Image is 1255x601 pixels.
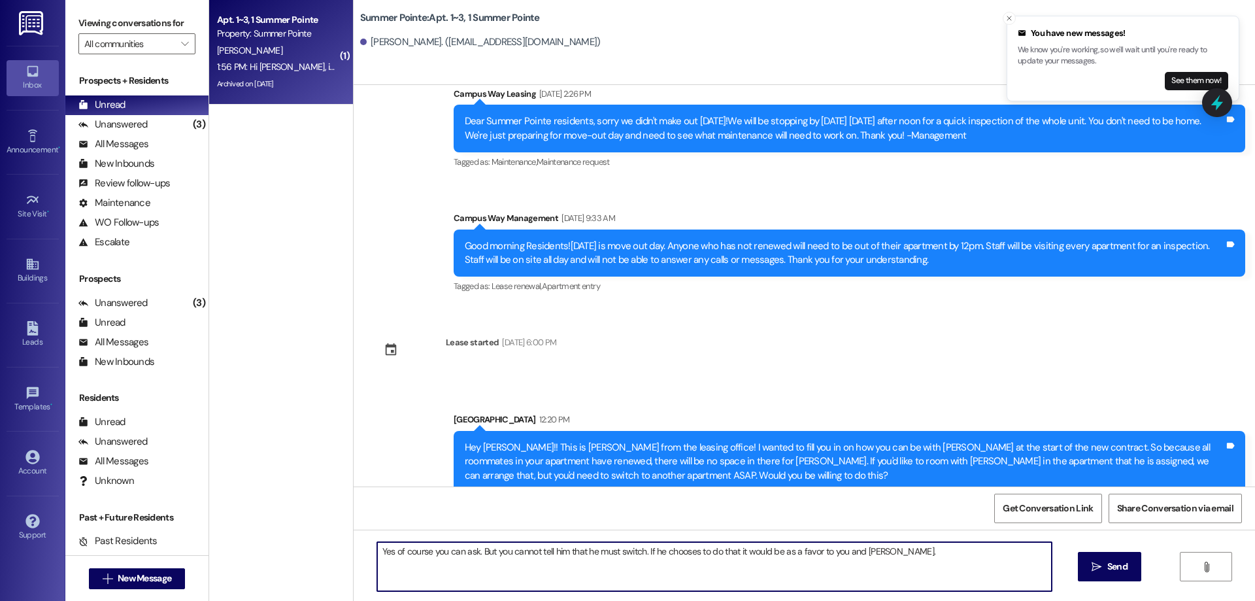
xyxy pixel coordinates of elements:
a: Templates • [7,382,59,417]
div: Archived on [DATE] [216,76,339,92]
button: See them now! [1165,72,1228,90]
button: Get Conversation Link [994,494,1101,523]
div: Apt. 1~3, 1 Summer Pointe [217,13,338,27]
button: Send [1078,552,1141,581]
i:  [1201,562,1211,572]
div: Tagged as: [454,152,1245,171]
div: All Messages [78,455,148,468]
div: Unread [78,316,125,330]
div: Unanswered [78,435,148,449]
button: Close toast [1003,12,1016,25]
span: Apartment entry [542,281,600,292]
div: All Messages [78,335,148,349]
div: Property: Summer Pointe [217,27,338,41]
span: Share Conversation via email [1117,502,1233,515]
div: New Inbounds [78,157,154,171]
div: Good morning Residents![DATE] is move out day. Anyone who has not renewed will need to be out of ... [465,239,1224,267]
i:  [103,574,112,584]
span: • [58,143,60,152]
a: Leads [7,317,59,352]
div: 12:20 PM [536,413,570,426]
div: [DATE] 2:26 PM [536,87,591,101]
div: You have new messages! [1018,27,1228,40]
button: Share Conversation via email [1109,494,1242,523]
i:  [1092,562,1101,572]
div: Prospects [65,272,209,286]
div: Escalate [78,235,129,249]
button: New Message [89,568,186,589]
span: Get Conversation Link [1003,502,1093,515]
span: Maintenance request [537,156,610,167]
div: All Messages [78,137,148,151]
div: Unanswered [78,296,148,310]
span: Send [1107,560,1128,574]
span: • [47,207,49,216]
i:  [181,39,188,49]
img: ResiDesk Logo [19,11,46,35]
div: Past Residents [78,534,158,548]
textarea: Yes of course you can ask. But you cannot tell him that he must switch. If he chooses to do that ... [377,542,1052,591]
div: Unread [78,98,125,112]
b: Summer Pointe: Apt. 1~3, 1 Summer Pointe [360,11,540,25]
span: Lease renewal , [492,281,542,292]
div: Dear Summer Pointe residents, sorry we didn't make out [DATE]!We will be stopping by [DATE] [DATE... [465,114,1224,143]
a: Account [7,446,59,481]
div: (3) [190,114,209,135]
div: Unanswered [78,118,148,131]
a: Inbox [7,60,59,95]
p: We know you're working, so we'll wait until you're ready to update your messages. [1018,44,1228,67]
div: Maintenance [78,196,150,210]
div: [GEOGRAPHIC_DATA] [454,413,1245,431]
div: [DATE] 6:00 PM [499,335,556,349]
span: • [50,400,52,409]
div: Hey [PERSON_NAME]!! This is [PERSON_NAME] from the leasing office! I wanted to fill you in on how... [465,441,1224,483]
div: Unread [78,415,125,429]
div: Review follow-ups [78,177,170,190]
input: All communities [84,33,175,54]
div: (3) [190,293,209,313]
div: [PERSON_NAME]. ([EMAIL_ADDRESS][DOMAIN_NAME]) [360,35,601,49]
div: Lease started [446,335,499,349]
div: New Inbounds [78,355,154,369]
div: Unknown [78,474,134,488]
a: Support [7,510,59,545]
label: Viewing conversations for [78,13,195,33]
div: Campus Way Management [454,211,1245,230]
a: Site Visit • [7,189,59,224]
a: Buildings [7,253,59,288]
div: [DATE] 9:33 AM [558,211,615,225]
div: WO Follow-ups [78,216,159,230]
div: Tagged as: [454,277,1245,296]
div: Past + Future Residents [65,511,209,524]
span: [PERSON_NAME] [217,44,282,56]
div: Residents [65,391,209,405]
div: Campus Way Leasing [454,87,1245,105]
div: Prospects + Residents [65,74,209,88]
span: Maintenance , [492,156,537,167]
span: New Message [118,572,171,585]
